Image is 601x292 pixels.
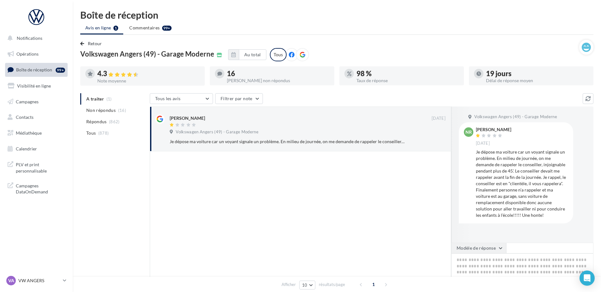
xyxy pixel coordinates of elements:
[465,129,472,135] span: NR
[4,79,69,93] a: Visibilité en ligne
[4,95,69,108] a: Campagnes
[176,129,258,135] span: Volkswagen Angers (49) - Garage Moderne
[4,142,69,155] a: Calendrier
[215,93,263,104] button: Filtrer par note
[18,277,60,284] p: VW ANGERS
[4,179,69,198] a: Campagnes DataOnDemand
[476,149,568,218] div: Je dépose ma voiture car un voyant signale un problème. En milieu de journée, on me demande de ra...
[4,32,66,45] button: Notifications
[86,107,116,113] span: Non répondus
[356,78,459,83] div: Taux de réponse
[432,116,446,121] span: [DATE]
[228,49,266,60] button: Au total
[16,51,39,57] span: Opérations
[80,40,105,47] button: Retour
[80,51,214,58] span: Volkswagen Angers (49) - Garage Moderne
[227,78,329,83] div: [PERSON_NAME] non répondus
[227,70,329,77] div: 16
[4,111,69,124] a: Contacts
[8,277,14,284] span: VA
[16,114,33,120] span: Contacts
[451,243,506,253] button: Modèle de réponse
[170,115,205,121] div: [PERSON_NAME]
[109,119,120,124] span: (862)
[118,108,126,113] span: (16)
[474,114,557,120] span: Volkswagen Angers (49) - Garage Moderne
[4,126,69,140] a: Médiathèque
[4,158,69,176] a: PLV et print personnalisable
[97,70,200,77] div: 4.3
[476,141,490,146] span: [DATE]
[129,25,160,31] span: Commentaires
[86,119,107,125] span: Répondus
[16,146,37,151] span: Calendrier
[319,282,345,288] span: résultats/page
[282,282,296,288] span: Afficher
[368,279,379,289] span: 1
[486,70,588,77] div: 19 jours
[302,283,307,288] span: 10
[299,281,315,289] button: 10
[4,63,69,76] a: Boîte de réception99+
[88,41,102,46] span: Retour
[270,48,287,61] div: Tous
[476,127,511,132] div: [PERSON_NAME]
[16,160,65,174] span: PLV et print personnalisable
[4,47,69,61] a: Opérations
[16,67,52,72] span: Boîte de réception
[580,271,595,286] div: Open Intercom Messenger
[86,130,96,136] span: Tous
[155,96,181,101] span: Tous les avis
[17,35,42,41] span: Notifications
[16,181,65,195] span: Campagnes DataOnDemand
[17,83,51,88] span: Visibilité en ligne
[56,68,65,73] div: 99+
[162,26,172,31] div: 99+
[16,99,39,104] span: Campagnes
[356,70,459,77] div: 98 %
[80,10,593,20] div: Boîte de réception
[98,131,109,136] span: (878)
[486,78,588,83] div: Délai de réponse moyen
[239,49,266,60] button: Au total
[97,79,200,83] div: Note moyenne
[170,138,404,145] div: Je dépose ma voiture car un voyant signale un problème. En milieu de journée, on me demande de ra...
[150,93,213,104] button: Tous les avis
[16,130,42,136] span: Médiathèque
[5,275,68,287] a: VA VW ANGERS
